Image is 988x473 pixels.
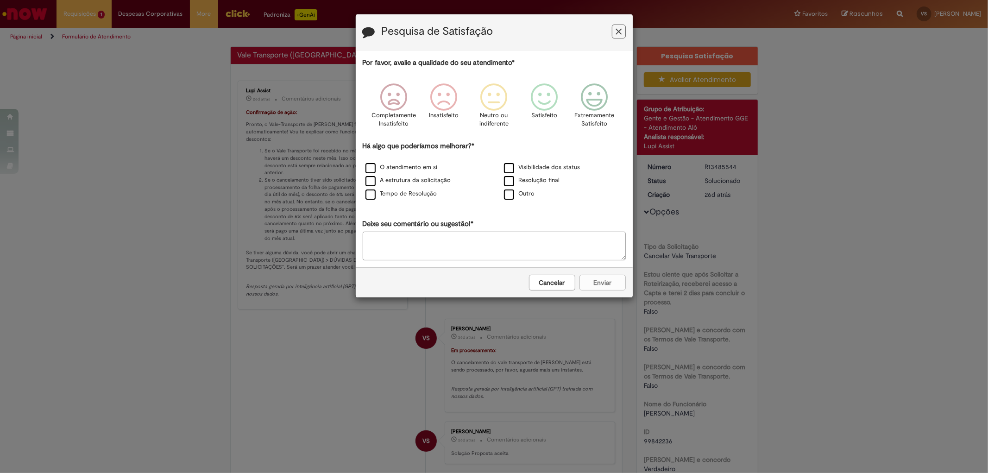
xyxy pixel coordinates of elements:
[365,163,438,172] label: O atendimento em si
[574,111,614,128] p: Extremamente Satisfeito
[370,76,417,140] div: Completamente Insatisfeito
[363,141,626,201] div: Há algo que poderíamos melhorar?*
[470,76,517,140] div: Neutro ou indiferente
[365,189,437,198] label: Tempo de Resolução
[371,111,416,128] p: Completamente Insatisfeito
[571,76,618,140] div: Extremamente Satisfeito
[365,176,451,185] label: A estrutura da solicitação
[504,163,580,172] label: Visibilidade dos status
[504,189,535,198] label: Outro
[429,111,459,120] p: Insatisfeito
[531,111,557,120] p: Satisfeito
[529,275,575,290] button: Cancelar
[420,76,467,140] div: Insatisfeito
[504,176,560,185] label: Resolução final
[382,25,493,38] label: Pesquisa de Satisfação
[363,219,474,229] label: Deixe seu comentário ou sugestão!*
[521,76,568,140] div: Satisfeito
[477,111,510,128] p: Neutro ou indiferente
[363,58,515,68] label: Por favor, avalie a qualidade do seu atendimento*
